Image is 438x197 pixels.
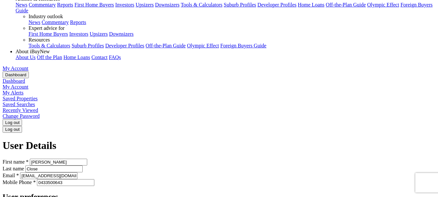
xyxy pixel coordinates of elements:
a: Saved Properties [3,96,38,101]
a: About iBuyNew [16,49,50,54]
a: Reports [57,2,73,7]
button: Log out [3,126,22,133]
a: About Us [16,55,36,60]
label: Mobile Phone * [3,179,36,185]
button: Dashboard [3,71,29,78]
a: Reports [70,19,86,25]
a: Change Password [3,113,40,119]
a: Recently Viewed [3,107,38,113]
button: Log out [3,119,22,126]
a: Off-the-Plan Guide [326,2,366,7]
a: Downsizers [109,31,134,37]
input: Please enter a valid, complete mobile phone number. [37,179,94,186]
a: Tools & Calculators [181,2,222,7]
a: Off-the-Plan Guide [146,43,186,48]
a: My Account [3,84,29,90]
a: account [3,66,29,71]
a: Foreign Buyers Guide [220,43,266,48]
label: Last name [3,166,24,171]
a: Suburb Profiles [72,43,104,48]
a: Commentary [29,2,56,7]
a: Off the Plan [37,55,62,60]
a: Olympic Effect [367,2,399,7]
a: Dashboard [3,78,25,84]
a: Home Loans [298,2,325,7]
a: Downsizers [155,2,180,7]
label: First name * [3,159,29,165]
a: Industry outlook [29,14,63,19]
a: Suburb Profiles [224,2,256,7]
a: Developer Profiles [105,43,144,48]
a: FAQs [109,55,121,60]
a: News [29,19,40,25]
a: Contact [91,55,108,60]
a: Saved Searches [3,102,35,107]
a: Foreign Buyers Guide [16,2,432,13]
a: My Alerts [3,90,23,95]
h1: User Details [3,140,435,152]
a: Expert advice for [29,25,65,31]
label: Email * [3,173,19,178]
a: Tools & Calculators [29,43,70,48]
a: Commentary [41,19,69,25]
a: Resources [29,37,50,43]
a: Upsizers [136,2,154,7]
a: News [16,2,27,7]
a: Upsizers [89,31,108,37]
a: Developer Profiles [257,2,296,7]
a: First Home Buyers [75,2,114,7]
a: Investors [69,31,89,37]
a: Home Loans [64,55,90,60]
a: Investors [115,2,135,7]
a: Olympic Effect [187,43,219,48]
a: First Home Buyers [29,31,68,37]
